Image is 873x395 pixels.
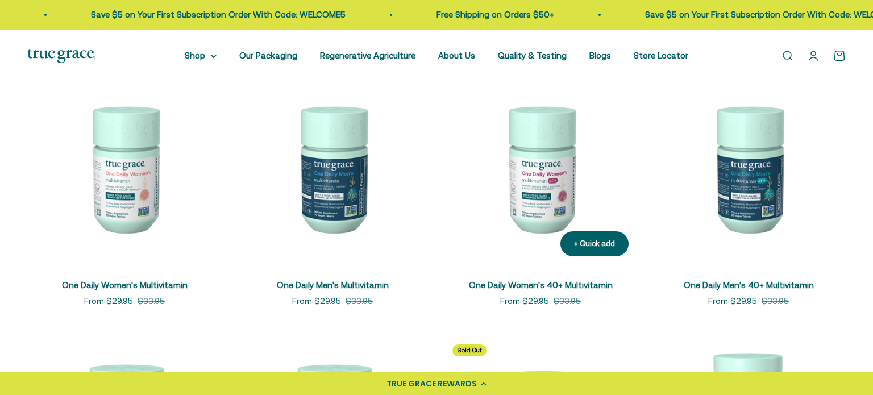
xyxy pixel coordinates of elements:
[62,280,188,290] a: One Daily Women's Multivitamin
[320,51,415,60] a: Regenerative Agriculture
[634,51,688,60] a: Store Locator
[138,294,165,308] compare-at-price: $33.95
[762,294,789,308] compare-at-price: $33.95
[443,71,638,265] img: Daily Multivitamin for Immune Support, Energy, Daily Balance, and Healthy Bone Support* Vitamin A...
[386,378,477,390] div: TRUE GRACE REWARDS
[469,280,613,290] a: One Daily Women's 40+ Multivitamin
[500,294,549,308] sale-price: From $29.95
[185,49,217,63] summary: Shop
[292,294,341,308] sale-price: From $29.95
[589,51,611,60] a: Blogs
[84,294,133,308] sale-price: From $29.95
[574,238,615,250] div: + Quick add
[239,51,297,60] a: Our Packaging
[438,51,475,60] a: About Us
[651,71,846,265] img: One Daily Men's 40+ Multivitamin
[560,231,629,257] button: + Quick add
[498,51,567,60] a: Quality & Testing
[85,8,339,22] p: Save $5 on Your First Subscription Order With Code: WELCOME5
[346,294,373,308] compare-at-price: $33.95
[554,294,581,308] compare-at-price: $33.95
[27,71,222,265] img: We select ingredients that play a concrete role in true health, and we include them at effective ...
[684,280,814,290] a: One Daily Men's 40+ Multivitamin
[708,294,757,308] sale-price: From $29.95
[277,280,389,290] a: One Daily Men's Multivitamin
[430,10,548,19] a: Free Shipping on Orders $50+
[235,71,430,265] img: One Daily Men's Multivitamin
